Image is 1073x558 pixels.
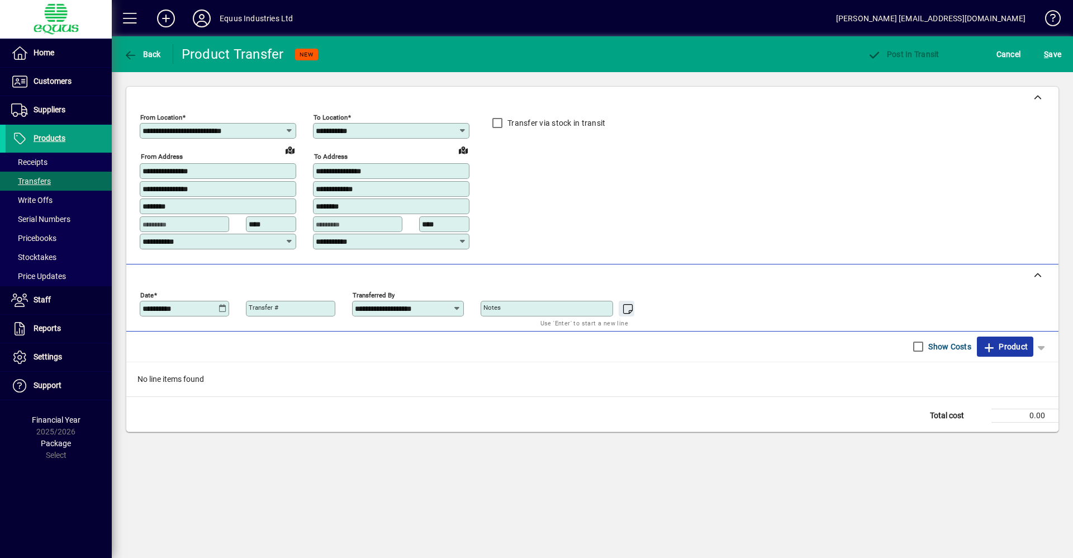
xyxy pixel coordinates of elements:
[6,96,112,124] a: Suppliers
[6,267,112,286] a: Price Updates
[11,196,53,205] span: Write Offs
[867,50,939,59] span: Post In Transit
[124,50,161,59] span: Back
[34,381,61,390] span: Support
[34,295,51,304] span: Staff
[249,304,278,311] mat-label: Transfer #
[300,51,314,58] span: NEW
[6,343,112,371] a: Settings
[505,117,605,129] label: Transfer via stock in transit
[34,134,65,143] span: Products
[121,44,164,64] button: Back
[1037,2,1059,39] a: Knowledge Base
[34,324,61,333] span: Reports
[11,253,56,262] span: Stocktakes
[6,191,112,210] a: Write Offs
[11,177,51,186] span: Transfers
[1044,45,1061,63] span: ave
[34,105,65,114] span: Suppliers
[982,338,1028,356] span: Product
[11,215,70,224] span: Serial Numbers
[281,141,299,159] a: View on map
[836,10,1025,27] div: [PERSON_NAME] [EMAIL_ADDRESS][DOMAIN_NAME]
[454,141,472,159] a: View on map
[6,315,112,343] a: Reports
[11,272,66,281] span: Price Updates
[6,68,112,96] a: Customers
[996,45,1021,63] span: Cancel
[34,48,54,57] span: Home
[991,409,1058,422] td: 0.00
[994,44,1024,64] button: Cancel
[34,77,72,86] span: Customers
[140,114,182,121] mat-label: From location
[926,341,971,352] label: Show Costs
[977,337,1033,357] button: Product
[924,409,991,422] td: Total cost
[184,8,220,29] button: Profile
[6,229,112,248] a: Pricebooks
[148,8,184,29] button: Add
[540,316,628,329] mat-hint: Use 'Enter' to start a new line
[11,158,48,167] span: Receipts
[6,172,112,191] a: Transfers
[6,153,112,172] a: Receipts
[314,114,348,121] mat-label: To location
[483,304,501,311] mat-label: Notes
[353,291,395,299] mat-label: Transferred by
[6,248,112,267] a: Stocktakes
[140,291,154,299] mat-label: Date
[865,44,942,64] button: Post In Transit
[32,415,80,424] span: Financial Year
[112,44,173,64] app-page-header-button: Back
[11,234,56,243] span: Pricebooks
[6,286,112,314] a: Staff
[1044,50,1048,59] span: S
[6,210,112,229] a: Serial Numbers
[34,352,62,361] span: Settings
[1041,44,1064,64] button: Save
[6,372,112,400] a: Support
[126,362,1058,396] div: No line items found
[41,439,71,448] span: Package
[220,10,293,27] div: Equus Industries Ltd
[182,45,284,63] div: Product Transfer
[6,39,112,67] a: Home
